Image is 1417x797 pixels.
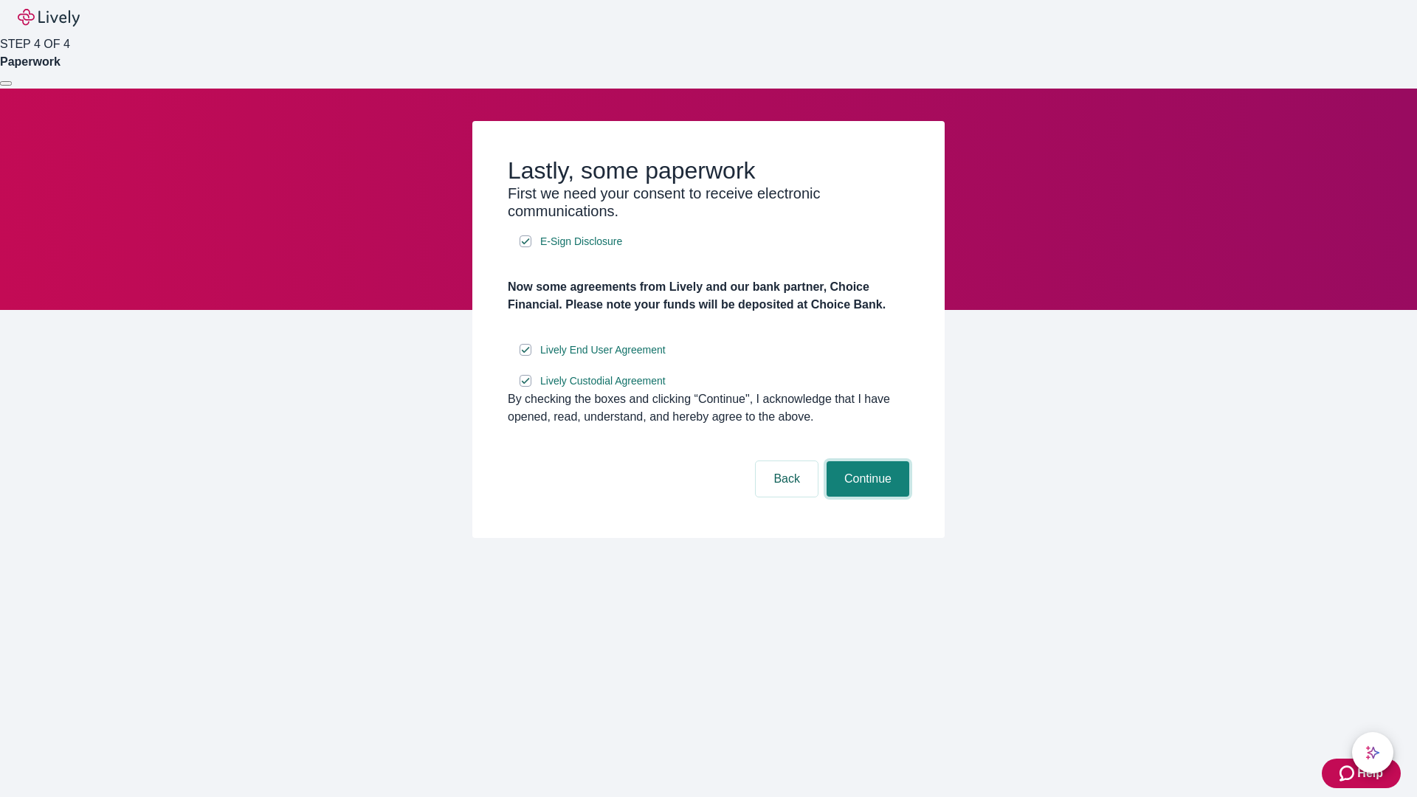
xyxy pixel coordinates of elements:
[508,184,909,220] h3: First we need your consent to receive electronic communications.
[1357,765,1383,782] span: Help
[508,278,909,314] h4: Now some agreements from Lively and our bank partner, Choice Financial. Please note your funds wi...
[1340,765,1357,782] svg: Zendesk support icon
[756,461,818,497] button: Back
[827,461,909,497] button: Continue
[537,232,625,251] a: e-sign disclosure document
[1352,732,1393,773] button: chat
[508,390,909,426] div: By checking the boxes and clicking “Continue", I acknowledge that I have opened, read, understand...
[537,341,669,359] a: e-sign disclosure document
[540,342,666,358] span: Lively End User Agreement
[1365,745,1380,760] svg: Lively AI Assistant
[537,372,669,390] a: e-sign disclosure document
[1322,759,1401,788] button: Zendesk support iconHelp
[508,156,909,184] h2: Lastly, some paperwork
[18,9,80,27] img: Lively
[540,373,666,389] span: Lively Custodial Agreement
[540,234,622,249] span: E-Sign Disclosure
